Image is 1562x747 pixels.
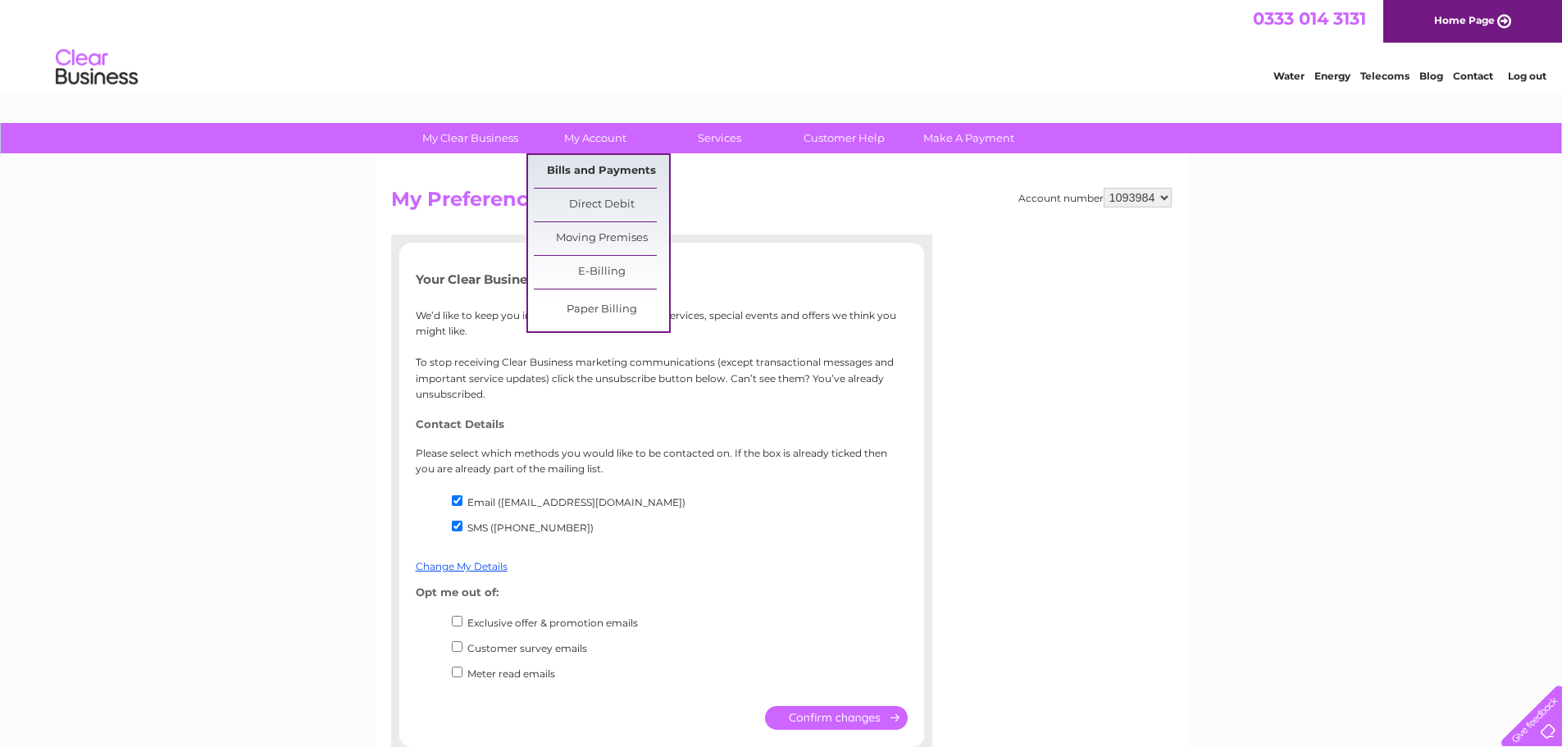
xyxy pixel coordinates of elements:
[467,667,555,680] label: Meter read emails
[1273,70,1305,82] a: Water
[391,188,1172,219] h2: My Preferences
[776,123,912,153] a: Customer Help
[416,445,908,476] p: Please select which methods you would like to be contacted on. If the box is already ticked then ...
[403,123,538,153] a: My Clear Business
[416,560,508,572] a: Change My Details
[467,496,685,508] label: Email ([EMAIL_ADDRESS][DOMAIN_NAME])
[534,294,669,326] a: Paper Billing
[765,706,908,730] input: Submit
[901,123,1036,153] a: Make A Payment
[1360,70,1409,82] a: Telecoms
[416,272,908,286] h5: Your Clear Business Account
[534,256,669,289] a: E-Billing
[416,586,908,599] h4: Opt me out of:
[416,418,908,430] h4: Contact Details
[394,9,1169,80] div: Clear Business is a trading name of Verastar Limited (registered in [GEOGRAPHIC_DATA] No. 3667643...
[1419,70,1443,82] a: Blog
[1253,8,1366,29] a: 0333 014 3131
[1018,188,1172,207] div: Account number
[467,642,587,654] label: Customer survey emails
[467,617,638,629] label: Exclusive offer & promotion emails
[55,43,139,93] img: logo.png
[534,222,669,255] a: Moving Premises
[534,155,669,188] a: Bills and Payments
[527,123,663,153] a: My Account
[416,307,908,402] p: We’d like to keep you in the know about products, services, special events and offers we think yo...
[1508,70,1546,82] a: Log out
[1453,70,1493,82] a: Contact
[652,123,787,153] a: Services
[534,189,669,221] a: Direct Debit
[1314,70,1350,82] a: Energy
[467,522,594,534] label: SMS ([PHONE_NUMBER])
